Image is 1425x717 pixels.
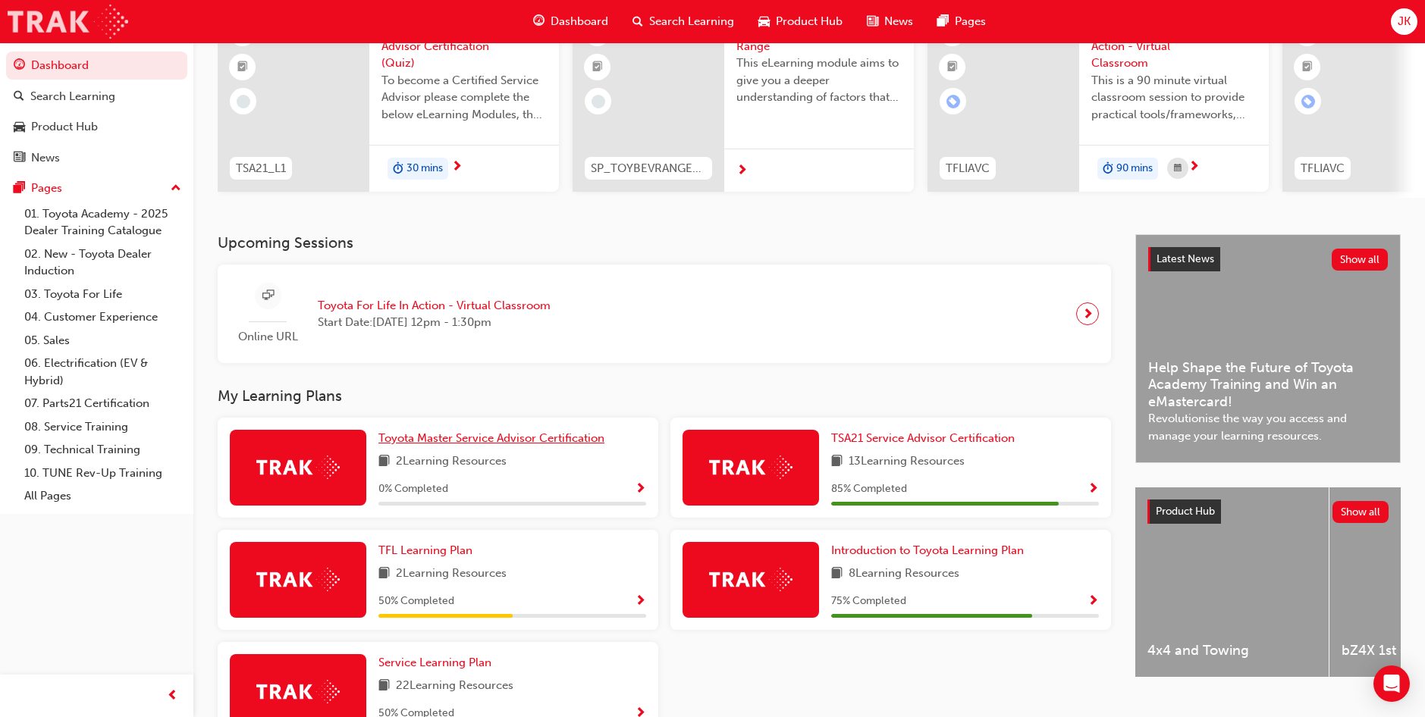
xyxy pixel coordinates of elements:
span: car-icon [758,12,770,31]
span: 8 Learning Resources [849,565,959,584]
a: 02. New - Toyota Dealer Induction [18,243,187,283]
a: car-iconProduct Hub [746,6,855,37]
span: 85 % Completed [831,481,907,498]
span: prev-icon [167,687,178,706]
button: Show Progress [1088,592,1099,611]
a: 09. Technical Training [18,438,187,462]
span: booktick-icon [947,58,958,77]
span: Introduction to Toyota Learning Plan [831,543,1024,557]
a: Introduction to Toyota Learning Plan [831,542,1030,559]
span: TFLIAVC [946,160,990,177]
span: book-icon [831,452,843,471]
a: search-iconSearch Learning [620,6,746,37]
a: 10. TUNE Rev-Up Training [18,462,187,485]
span: Online URL [230,328,306,346]
span: 90 mins [1116,160,1153,177]
span: Revolutionise the way you access and manage your learning resources. [1148,410,1388,444]
span: Toyota Master Service Advisor Certification [378,431,604,445]
img: Trak [256,456,340,479]
span: booktick-icon [237,58,248,77]
span: TSA21 Service Advisor Certification [831,431,1015,445]
a: SP_TOYBEVRANGE_ELToyota Electrified - EV RangeThis eLearning module aims to give you a deeper und... [573,8,914,192]
span: Search Learning [649,13,734,30]
span: book-icon [831,565,843,584]
span: sessionType_ONLINE_URL-icon [262,286,274,305]
span: Show Progress [1088,595,1099,609]
span: 75 % Completed [831,593,906,610]
a: guage-iconDashboard [521,6,620,37]
div: Open Intercom Messenger [1373,665,1410,702]
span: 30 mins [406,160,443,177]
div: News [31,149,60,167]
button: JK [1391,8,1417,35]
a: Dashboard [6,52,187,80]
span: Show Progress [635,595,646,609]
a: 05. Sales [18,329,187,352]
span: guage-icon [14,59,25,73]
span: To become a Certified Service Advisor please complete the below eLearning Modules, the Service Ad... [381,72,547,124]
img: Trak [709,456,793,479]
span: SP_TOYBEVRANGE_EL [591,160,706,177]
a: Online URLToyota For Life In Action - Virtual ClassroomStart Date:[DATE] 12pm - 1:30pm [230,277,1099,352]
span: This eLearning module aims to give you a deeper understanding of factors that influence driving r... [736,55,902,106]
a: Search Learning [6,83,187,111]
span: 22 Learning Resources [396,677,513,696]
span: TFLIAVC [1301,160,1345,177]
span: This is a 90 minute virtual classroom session to provide practical tools/frameworks, behaviours a... [1091,72,1257,124]
span: car-icon [14,121,25,134]
div: Pages [31,180,62,197]
a: TFL Learning Plan [378,542,479,559]
span: 0 % Completed [378,481,448,498]
button: Show all [1332,501,1389,523]
span: search-icon [632,12,643,31]
a: 0TSA21_L1TSA21_L1 Service Advisor Certification (Quiz)To become a Certified Service Advisor pleas... [218,8,559,192]
span: Service Learning Plan [378,656,491,669]
span: booktick-icon [1302,58,1313,77]
span: Help Shape the Future of Toyota Academy Training and Win an eMastercard! [1148,359,1388,411]
span: Show Progress [1088,483,1099,496]
span: Product Hub [776,13,843,30]
button: Show Progress [1088,480,1099,499]
a: news-iconNews [855,6,925,37]
span: next-icon [451,161,463,174]
a: 07. Parts21 Certification [18,392,187,415]
a: 01. Toyota Academy - 2025 Dealer Training Catalogue [18,202,187,243]
a: All Pages [18,484,187,508]
span: book-icon [378,452,390,471]
span: Pages [955,13,986,30]
span: Toyota For Life In Action - Virtual Classroom [318,297,551,315]
a: Product Hub [6,113,187,141]
a: Latest NewsShow all [1148,247,1388,271]
button: Pages [6,174,187,202]
a: 4x4 and Towing [1135,487,1329,677]
span: news-icon [867,12,878,31]
span: search-icon [14,90,24,104]
button: Show Progress [635,592,646,611]
span: learningRecordVerb_ENROLL-icon [946,95,960,108]
span: learningRecordVerb_NONE-icon [237,95,250,108]
button: DashboardSearch LearningProduct HubNews [6,49,187,174]
a: Product HubShow all [1147,499,1389,524]
span: 13 Learning Resources [849,452,965,471]
span: pages-icon [937,12,949,31]
span: Start Date: [DATE] 12pm - 1:30pm [318,314,551,331]
span: 2 Learning Resources [396,565,507,584]
span: next-icon [1082,303,1094,324]
span: News [884,13,913,30]
span: book-icon [378,677,390,696]
a: pages-iconPages [925,6,998,37]
span: Show Progress [635,483,646,496]
span: TSA21_L1 Service Advisor Certification (Quiz) [381,20,547,72]
div: Search Learning [30,88,115,105]
a: 0TFLIAVCToyota For Life In Action - Virtual ClassroomThis is a 90 minute virtual classroom sessio... [928,8,1269,192]
span: learningRecordVerb_NONE-icon [592,95,605,108]
span: JK [1398,13,1411,30]
span: TFL Learning Plan [378,543,472,557]
span: Dashboard [551,13,608,30]
a: 08. Service Training [18,415,187,439]
span: 4x4 and Towing [1147,642,1317,659]
span: book-icon [378,565,390,584]
span: Toyota For Life In Action - Virtual Classroom [1091,20,1257,72]
img: Trak [256,680,340,703]
span: duration-icon [393,159,403,179]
